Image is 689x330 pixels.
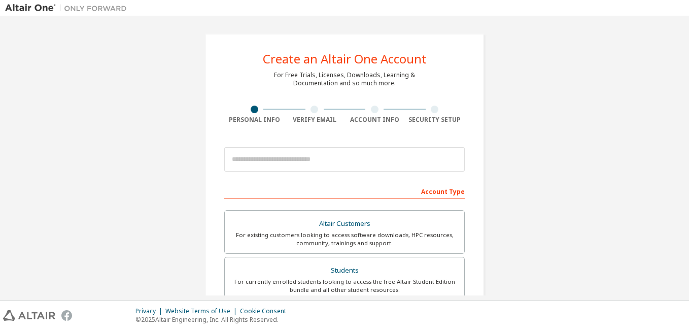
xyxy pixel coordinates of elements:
[224,116,285,124] div: Personal Info
[274,71,415,87] div: For Free Trials, Licenses, Downloads, Learning & Documentation and so much more.
[231,263,458,278] div: Students
[165,307,240,315] div: Website Terms of Use
[61,310,72,321] img: facebook.svg
[344,116,405,124] div: Account Info
[3,310,55,321] img: altair_logo.svg
[405,116,465,124] div: Security Setup
[135,315,292,324] p: © 2025 Altair Engineering, Inc. All Rights Reserved.
[231,278,458,294] div: For currently enrolled students looking to access the free Altair Student Edition bundle and all ...
[224,183,465,199] div: Account Type
[263,53,427,65] div: Create an Altair One Account
[285,116,345,124] div: Verify Email
[240,307,292,315] div: Cookie Consent
[5,3,132,13] img: Altair One
[231,231,458,247] div: For existing customers looking to access software downloads, HPC resources, community, trainings ...
[135,307,165,315] div: Privacy
[231,217,458,231] div: Altair Customers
